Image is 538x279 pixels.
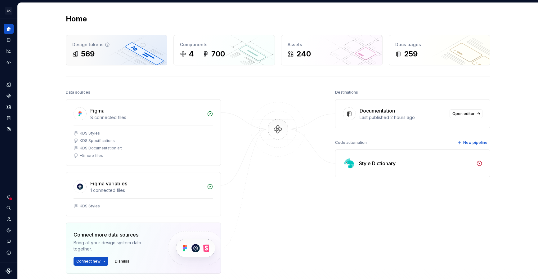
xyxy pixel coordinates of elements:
a: Documentation [4,35,14,45]
button: CK [1,4,16,17]
div: 700 [211,49,225,59]
a: Design tokens569 [66,35,167,65]
a: Figma variables1 connected filesKDS Styles [66,172,221,216]
div: Documentation [360,107,395,114]
div: Bring all your design system data together. [74,240,157,252]
a: Settings [4,225,14,235]
a: Docs pages259 [389,35,490,65]
div: KDS Specifications [80,138,115,143]
a: Open editor [450,109,482,118]
a: Assets240 [281,35,383,65]
button: Notifications [4,192,14,202]
div: Last published 2 hours ago [360,114,446,121]
a: Design tokens [4,80,14,90]
span: Open editor [452,111,475,116]
a: Figma8 connected filesKDS StylesKDS SpecificationsKDS Documentation art+5more files [66,99,221,166]
div: KDS Documentation art [80,146,122,151]
div: Destinations [335,88,358,97]
div: Connect more data sources [74,231,157,238]
a: Code automation [4,57,14,67]
a: Components4700 [173,35,275,65]
span: Dismiss [115,259,129,264]
div: CK [5,7,12,15]
div: Figma variables [90,180,127,187]
a: Analytics [4,46,14,56]
div: 8 connected files [90,114,203,121]
button: Dismiss [112,257,132,266]
a: Assets [4,102,14,112]
div: 259 [404,49,418,59]
div: 1 connected files [90,187,203,193]
div: KDS Styles [80,204,100,209]
button: Connect new [74,257,108,266]
div: Docs pages [395,42,484,48]
a: Components [4,91,14,101]
div: Components [180,42,268,48]
div: + 5 more files [80,153,103,158]
button: Search ⌘K [4,203,14,213]
div: Design tokens [72,42,161,48]
button: New pipeline [455,138,490,147]
div: 240 [296,49,311,59]
svg: Supernova Logo [6,268,12,274]
div: Style Dictionary [359,160,396,167]
div: Figma [90,107,105,114]
div: KDS Styles [80,131,100,136]
div: 569 [81,49,95,59]
button: Contact support [4,237,14,246]
div: 4 [189,49,194,59]
span: Connect new [76,259,101,264]
a: Data sources [4,124,14,134]
a: Home [4,24,14,34]
span: New pipeline [463,140,487,145]
a: Invite team [4,214,14,224]
h2: Home [66,14,87,24]
div: Code automation [335,138,367,147]
div: Data sources [66,88,90,97]
a: Storybook stories [4,113,14,123]
div: Assets [288,42,376,48]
